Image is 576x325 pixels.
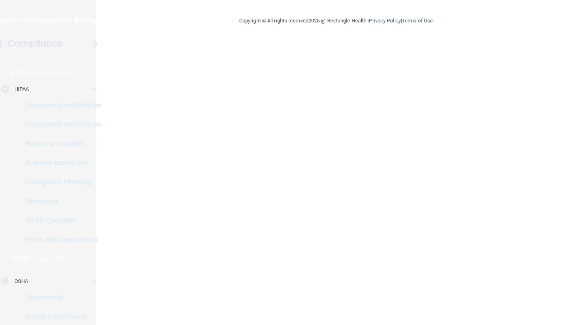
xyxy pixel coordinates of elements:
p: HIPAA Checklist [5,217,114,225]
p: Resources [5,197,114,205]
a: Privacy Policy [369,18,400,24]
p: HIPAA Risk Assessment [5,236,114,244]
div: Copyright © All rights reserved 2025 @ Rectangle Health | | [190,8,482,34]
p: HIPAA [11,68,31,78]
p: Documents [5,293,114,301]
p: Safety Data Sheets [5,313,114,321]
h4: Compliance [8,38,63,49]
p: Report an Incident [5,140,114,148]
p: Learn More! [35,68,78,78]
p: OSHA [14,277,28,286]
p: HIPAA [14,84,29,94]
p: Documents and Policies [5,101,114,109]
p: Business Associates [5,159,114,167]
p: Emergency Planning [5,178,114,186]
p: Learn More! [35,254,77,264]
p: OSHA [11,254,31,264]
a: Terms of Use [402,18,433,24]
p: Documents and Policies [5,120,114,128]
